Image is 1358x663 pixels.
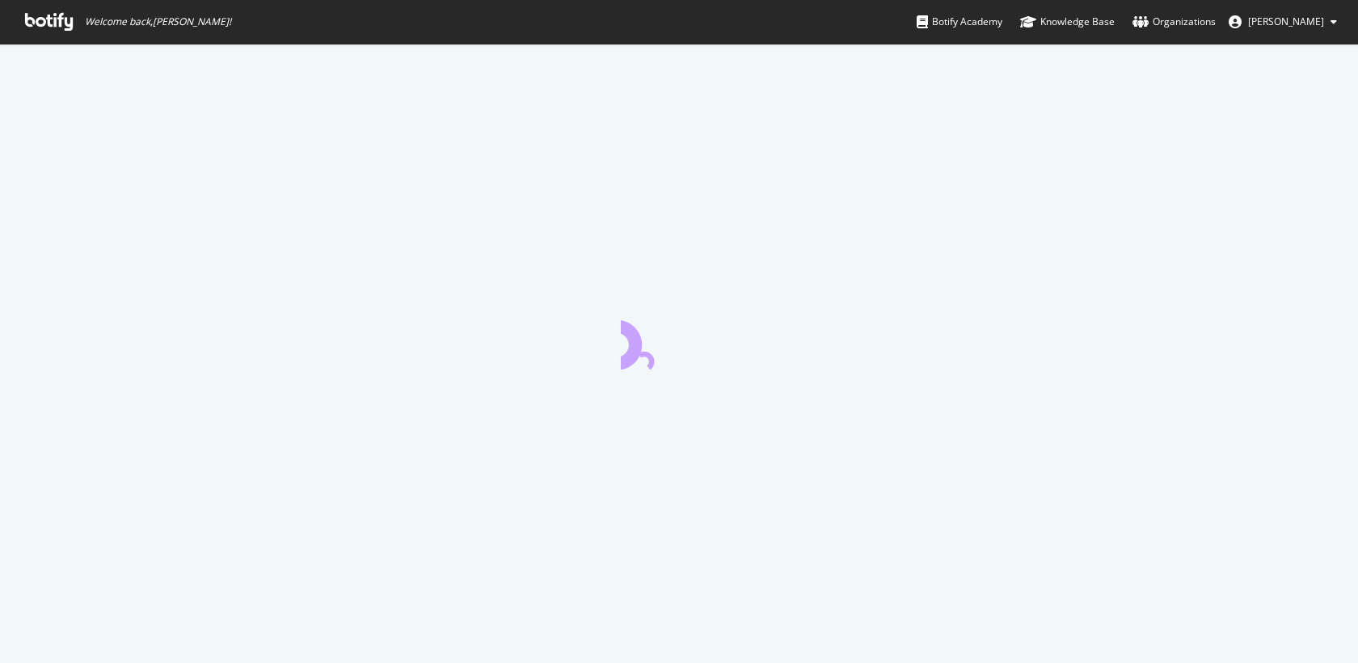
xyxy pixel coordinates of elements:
button: [PERSON_NAME] [1216,9,1350,35]
span: Welcome back, [PERSON_NAME] ! [85,15,231,28]
div: animation [621,311,737,370]
div: Botify Academy [917,14,1002,30]
div: Organizations [1132,14,1216,30]
span: Ivelisse Rodriguez [1248,15,1324,28]
div: Knowledge Base [1020,14,1115,30]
